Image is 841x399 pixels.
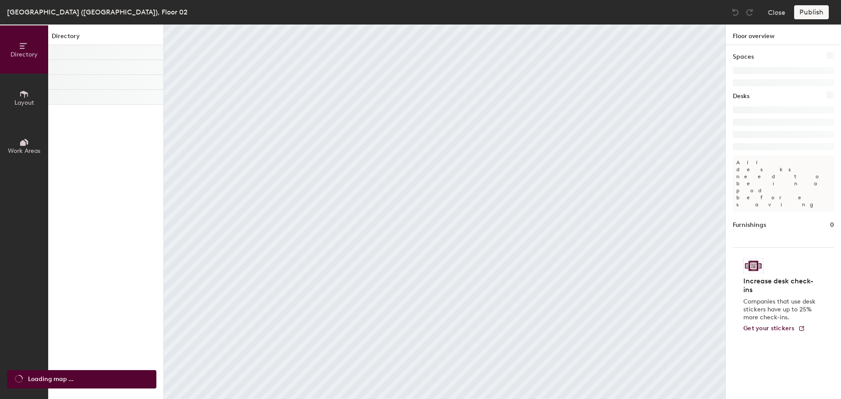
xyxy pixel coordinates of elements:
a: Get your stickers [743,325,805,332]
span: Loading map ... [28,374,74,384]
span: Layout [14,99,34,106]
h1: Spaces [733,52,754,62]
h1: 0 [830,220,834,230]
button: Close [768,5,785,19]
h1: Floor overview [726,25,841,45]
h1: Furnishings [733,220,766,230]
img: Undo [731,8,740,17]
div: [GEOGRAPHIC_DATA] ([GEOGRAPHIC_DATA]), Floor 02 [7,7,187,18]
canvas: Map [164,25,725,399]
p: All desks need to be in a pod before saving [733,155,834,212]
h1: Desks [733,92,749,101]
img: Sticker logo [743,258,763,273]
span: Directory [11,51,38,58]
span: Get your stickers [743,325,795,332]
p: Companies that use desk stickers have up to 25% more check-ins. [743,298,818,321]
img: Redo [745,8,754,17]
span: Work Areas [8,147,40,155]
h4: Increase desk check-ins [743,277,818,294]
h1: Directory [48,32,163,45]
